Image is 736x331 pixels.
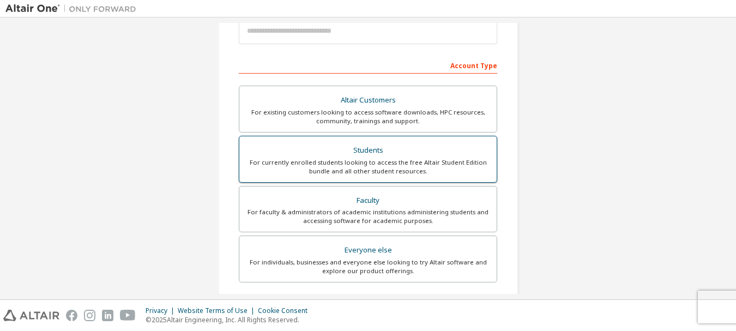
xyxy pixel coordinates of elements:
[102,310,113,321] img: linkedin.svg
[246,93,490,108] div: Altair Customers
[84,310,95,321] img: instagram.svg
[66,310,77,321] img: facebook.svg
[246,193,490,208] div: Faculty
[3,310,59,321] img: altair_logo.svg
[246,208,490,225] div: For faculty & administrators of academic institutions administering students and accessing softwa...
[258,306,314,315] div: Cookie Consent
[120,310,136,321] img: youtube.svg
[5,3,142,14] img: Altair One
[246,258,490,275] div: For individuals, businesses and everyone else looking to try Altair software and explore our prod...
[246,243,490,258] div: Everyone else
[246,158,490,176] div: For currently enrolled students looking to access the free Altair Student Edition bundle and all ...
[246,143,490,158] div: Students
[146,315,314,324] p: © 2025 Altair Engineering, Inc. All Rights Reserved.
[239,56,497,74] div: Account Type
[246,108,490,125] div: For existing customers looking to access software downloads, HPC resources, community, trainings ...
[146,306,178,315] div: Privacy
[178,306,258,315] div: Website Terms of Use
